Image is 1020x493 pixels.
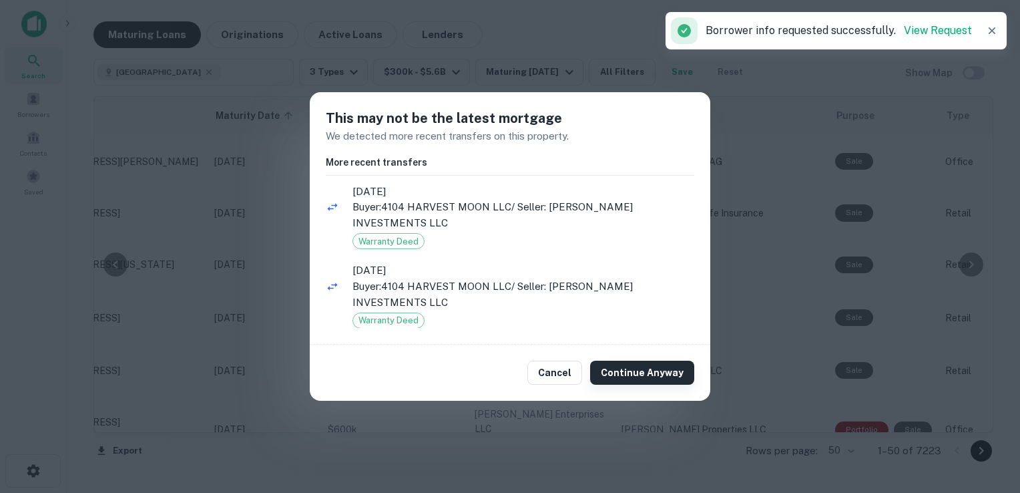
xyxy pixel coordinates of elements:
[353,235,424,249] span: Warranty Deed
[352,313,425,329] div: Warranty Deed
[353,314,424,327] span: Warranty Deed
[352,279,694,310] p: Buyer: 4104 HARVEST MOON LLC / Seller: [PERSON_NAME] INVESTMENTS LLC
[326,108,694,128] h5: This may not be the latest mortgage
[352,184,694,200] span: [DATE]
[352,263,694,279] span: [DATE]
[326,155,694,170] h6: More recent transfers
[352,199,694,230] p: Buyer: 4104 HARVEST MOON LLC / Seller: [PERSON_NAME] INVESTMENTS LLC
[527,361,582,385] button: Cancel
[706,23,972,39] p: Borrower info requested successfully.
[590,361,694,385] button: Continue Anyway
[326,128,694,144] p: We detected more recent transfers on this property.
[953,386,1020,450] iframe: Chat Widget
[352,233,425,249] div: Warranty Deed
[904,24,972,37] a: View Request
